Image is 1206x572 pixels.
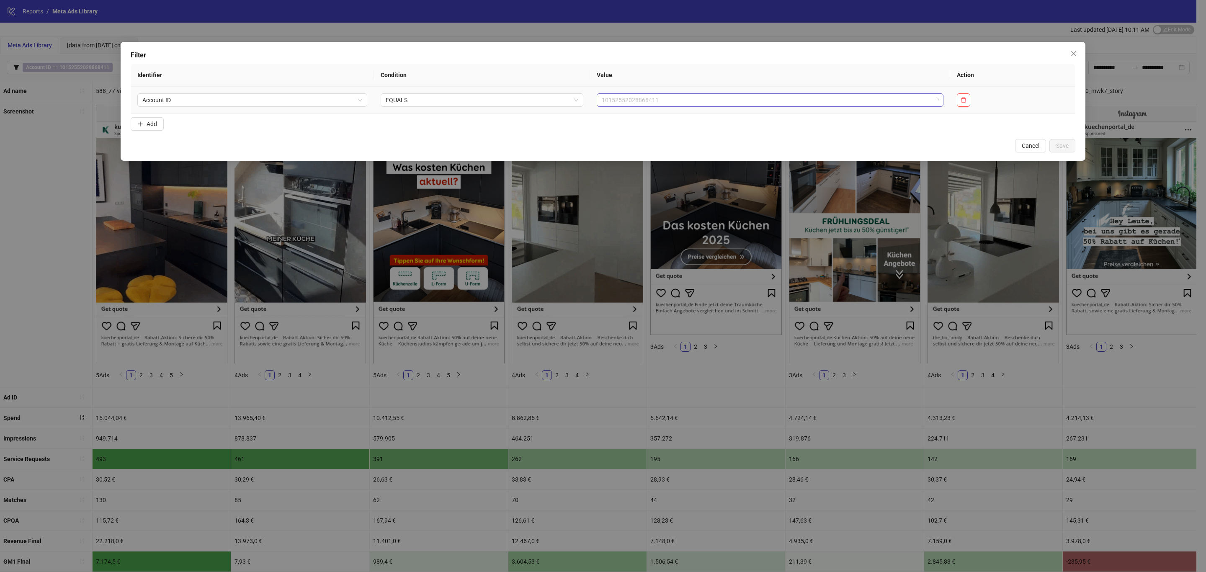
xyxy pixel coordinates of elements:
span: Account ID [142,94,362,106]
button: Add [131,117,164,131]
span: loading [933,97,940,103]
th: Action [950,64,1075,87]
span: close [1070,50,1077,57]
span: plus [137,121,143,127]
span: Add [147,121,157,127]
span: 10152552028868411 [602,94,938,106]
button: Cancel [1015,139,1046,152]
span: Cancel [1022,142,1039,149]
button: Save [1049,139,1075,152]
span: EQUALS [386,94,578,106]
span: delete [961,97,966,103]
button: Close [1067,47,1080,60]
th: Value [590,64,950,87]
th: Identifier [131,64,374,87]
div: Filter [131,50,1075,60]
th: Condition [374,64,590,87]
